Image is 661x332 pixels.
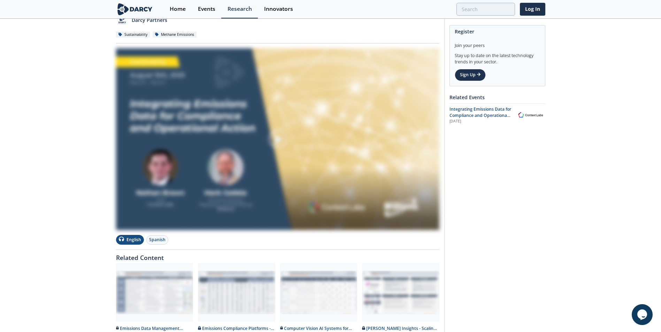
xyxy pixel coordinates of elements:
div: Innovators [264,6,293,12]
input: Advanced Search [456,3,515,16]
div: Sustainability [116,32,150,38]
div: Related Content [116,250,439,261]
div: Related Events [449,91,545,103]
div: Computer Vision AI Systems for Flare Monitoring - Innovator Comparison [280,325,358,332]
div: Emissions Data Management Solutions - Technology Landscape [116,325,193,332]
a: Sign Up [455,69,486,81]
button: English [116,235,144,245]
img: Context Labs [516,111,545,119]
div: Join your peers [455,38,540,49]
span: Integrating Emissions Data for Compliance and Operational Action [449,106,511,125]
img: Video Content [116,48,439,230]
div: Emissions Compliance Platforms - Innovator Comparison [198,325,275,332]
div: [PERSON_NAME] Insights - Scaling GenAI - Innovator Spotlights [362,325,439,332]
div: Register [455,25,540,38]
div: [DATE] [449,119,511,124]
p: Darcy Partners [132,16,167,24]
a: Integrating Emissions Data for Compliance and Operational Action [DATE] Context Labs [449,106,545,125]
div: Home [170,6,186,12]
div: Methane Emissions [153,32,197,38]
button: Spanish [146,235,168,245]
div: Stay up to date on the latest technology trends in your sector. [455,49,540,65]
iframe: chat widget [632,304,654,325]
img: logo-wide.svg [116,3,154,15]
a: Log In [520,3,545,16]
img: play-chapters-gray.svg [268,129,287,149]
div: Events [198,6,215,12]
div: Research [228,6,252,12]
